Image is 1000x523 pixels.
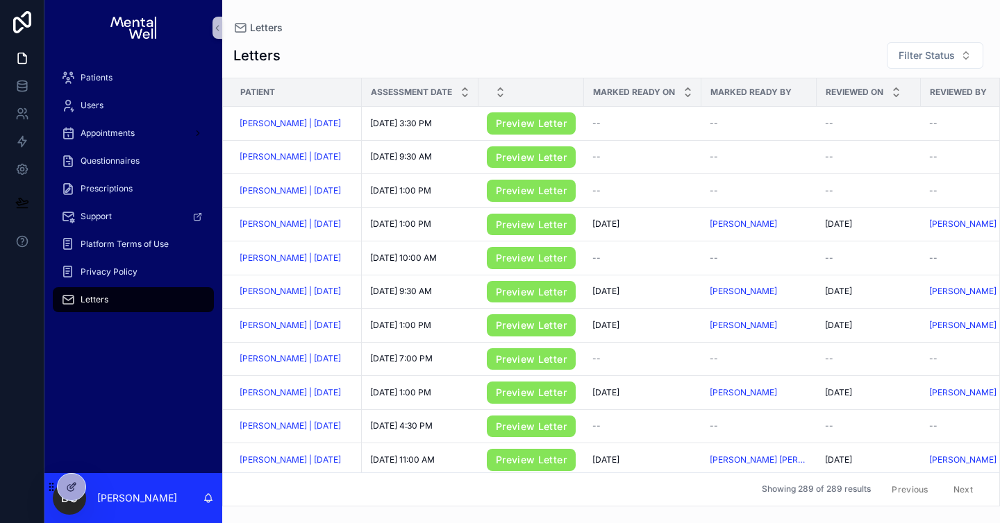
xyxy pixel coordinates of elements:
[240,420,341,431] span: [PERSON_NAME] | [DATE]
[825,286,852,297] span: [DATE]
[762,484,871,495] span: Showing 289 of 289 results
[825,252,833,264] span: --
[593,87,675,98] span: Marked Ready On
[81,183,133,194] span: Prescriptions
[487,314,576,336] a: Preview Letter
[240,320,341,331] a: [PERSON_NAME] | [DATE]
[487,449,576,471] a: Preview Letter
[487,247,576,269] a: Preview Letter
[929,218,997,230] a: [PERSON_NAME]
[487,180,576,202] a: Preview Letter
[710,387,808,398] a: [PERSON_NAME]
[710,353,808,364] a: --
[929,185,937,196] span: --
[929,420,937,431] span: --
[53,93,214,118] a: Users
[250,21,283,35] span: Letters
[370,151,470,162] a: [DATE] 9:30 AM
[240,387,353,398] a: [PERSON_NAME] | [DATE]
[825,387,852,398] span: [DATE]
[710,185,718,196] span: --
[592,218,693,230] a: [DATE]
[233,21,283,35] a: Letters
[110,17,156,39] img: App logo
[592,252,601,264] span: --
[592,387,619,398] span: [DATE]
[81,266,137,277] span: Privacy Policy
[710,320,808,331] a: [PERSON_NAME]
[240,151,353,162] a: [PERSON_NAME] | [DATE]
[592,185,601,196] span: --
[710,218,808,230] a: [PERSON_NAME]
[370,118,470,129] a: [DATE] 3:30 PM
[81,128,135,139] span: Appointments
[370,320,431,331] span: [DATE] 1:00 PM
[81,211,112,222] span: Support
[240,454,353,465] a: [PERSON_NAME] | [DATE]
[240,118,341,129] a: [PERSON_NAME] | [DATE]
[240,118,353,129] a: [PERSON_NAME] | [DATE]
[929,151,937,162] span: --
[825,387,912,398] a: [DATE]
[240,454,341,465] span: [PERSON_NAME] | [DATE]
[97,491,177,505] p: [PERSON_NAME]
[370,185,470,196] a: [DATE] 1:00 PM
[487,214,576,236] a: Preview Letter
[487,381,576,404] a: Preview Letter
[233,46,281,65] h1: Letters
[370,286,470,297] a: [DATE] 9:30 AM
[240,252,341,264] a: [PERSON_NAME] | [DATE]
[929,320,997,331] span: [PERSON_NAME]
[53,259,214,284] a: Privacy Policy
[710,420,808,431] a: --
[240,353,353,364] a: [PERSON_NAME] | [DATE]
[825,454,852,465] span: [DATE]
[710,353,718,364] span: --
[370,218,431,230] span: [DATE] 1:00 PM
[240,320,353,331] a: [PERSON_NAME] | [DATE]
[710,218,777,230] a: [PERSON_NAME]
[826,87,883,98] span: Reviewed On
[710,151,718,162] span: --
[370,252,470,264] a: [DATE] 10:00 AM
[370,454,470,465] a: [DATE] 11:00 AM
[487,348,576,370] a: Preview Letter
[592,118,601,129] span: --
[592,353,693,364] a: --
[487,146,576,169] a: Preview Letter
[240,218,353,230] a: [PERSON_NAME] | [DATE]
[240,151,341,162] a: [PERSON_NAME] | [DATE]
[825,151,833,162] span: --
[240,286,341,297] a: [PERSON_NAME] | [DATE]
[929,252,937,264] span: --
[929,286,997,297] a: [PERSON_NAME]
[370,218,470,230] a: [DATE] 1:00 PM
[929,353,937,364] span: --
[825,353,833,364] span: --
[487,281,576,303] a: Preview Letter
[81,155,140,166] span: Questionnaires
[710,87,792,98] span: Marked Ready By
[929,454,997,465] a: [PERSON_NAME]
[53,65,214,90] a: Patients
[370,353,433,364] span: [DATE] 7:00 PM
[592,218,619,230] span: [DATE]
[825,252,912,264] a: --
[240,87,275,98] span: Patient
[710,320,777,331] a: [PERSON_NAME]
[370,387,431,398] span: [DATE] 1:00 PM
[825,420,833,431] span: --
[592,387,693,398] a: [DATE]
[240,353,341,364] span: [PERSON_NAME] | [DATE]
[592,185,693,196] a: --
[592,420,601,431] span: --
[240,185,353,196] a: [PERSON_NAME] | [DATE]
[592,118,693,129] a: --
[929,387,997,398] a: [PERSON_NAME]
